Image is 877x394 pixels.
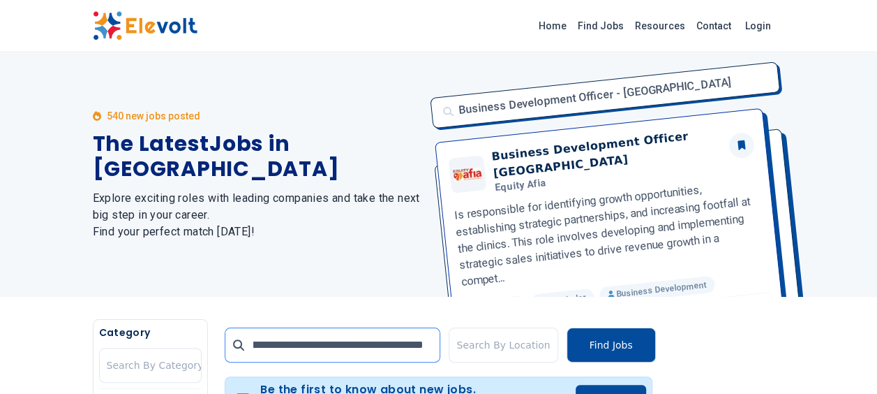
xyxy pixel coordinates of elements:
a: Find Jobs [572,15,629,37]
a: Contact [691,15,737,37]
img: Elevolt [93,11,197,41]
h5: Category [99,326,202,340]
p: 540 new jobs posted [107,109,200,123]
h2: Explore exciting roles with leading companies and take the next big step in your career. Find you... [93,190,422,240]
a: Home [533,15,572,37]
a: Login [737,12,779,40]
button: Find Jobs [567,328,656,363]
iframe: Chat Widget [807,327,877,394]
h1: The Latest Jobs in [GEOGRAPHIC_DATA] [93,131,422,182]
a: Resources [629,15,691,37]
